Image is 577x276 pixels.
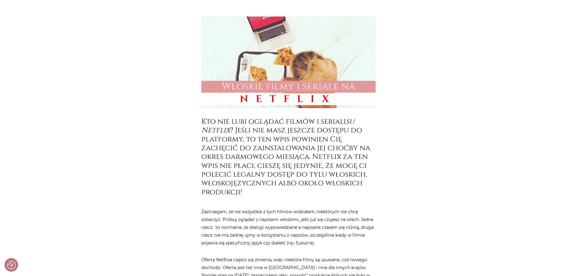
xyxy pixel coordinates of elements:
[7,260,16,269] img: Revisit consent button
[201,208,376,247] p: Zastrzegam, że nie wszystkie z tych filmów widziałam, niektórych nie chcę zobaczyć. Próbuj ogląda...
[201,117,376,197] h3: Kto nie lubi oglądać filmów i seriali ? Jeśli nie masz jeszcze dostępu do platformy, to ten wpis ...
[7,260,16,269] button: Preferencje co do zgód
[201,117,354,135] em: su Netflix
